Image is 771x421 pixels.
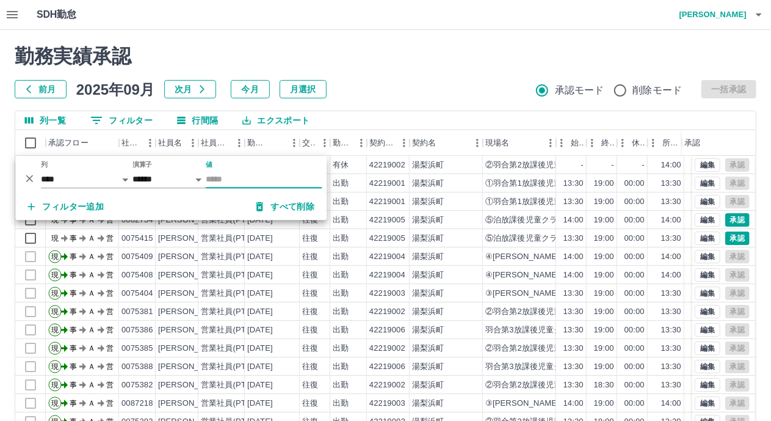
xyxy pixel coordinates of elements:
text: 現 [51,381,59,389]
div: 00:00 [624,398,645,409]
div: 0075409 [121,251,153,263]
div: 社員区分 [198,130,245,156]
div: 出勤 [333,379,349,391]
button: 前月 [15,80,67,98]
text: Ａ [88,307,95,316]
button: 編集 [695,268,720,282]
div: 13:30 [563,288,584,299]
div: 19:00 [594,306,614,318]
div: 19:00 [594,214,614,226]
div: 00:00 [624,343,645,354]
div: 0075386 [121,324,153,336]
div: 14:00 [661,398,681,409]
div: 始業 [571,130,584,156]
button: 編集 [695,177,720,190]
div: 42219002 [369,343,405,354]
div: 19:00 [594,343,614,354]
div: ②羽合第2放課後児童クラブ [485,343,586,354]
text: 現 [51,271,59,279]
text: 現 [51,252,59,261]
div: 営業社員(PT契約) [201,288,265,299]
text: Ａ [88,326,95,334]
div: [DATE] [247,288,273,299]
div: 42219002 [369,306,405,318]
div: 19:00 [594,398,614,409]
div: 出勤 [333,324,349,336]
div: 所定開始 [662,130,682,156]
div: 42219003 [369,288,405,299]
div: 往復 [302,398,318,409]
div: フィルター表示 [15,156,327,220]
button: メニュー [541,134,560,152]
div: [PERSON_NAME] [158,343,225,354]
button: 編集 [695,323,720,337]
text: 営 [106,271,114,279]
div: 往復 [302,233,318,244]
div: 13:30 [661,324,681,336]
text: Ａ [88,289,95,298]
div: 19:00 [594,196,614,208]
div: 往復 [302,379,318,391]
div: 出勤 [333,288,349,299]
div: 出勤 [333,361,349,373]
button: メニュー [316,134,334,152]
div: 営業社員(PT契約) [201,251,265,263]
div: 契約コード [367,130,410,156]
button: ソート [268,134,285,152]
div: 00:00 [624,379,645,391]
div: ②羽合第2放課後児童クラブ [485,159,586,171]
div: ⑤泊放課後児童クラブ [485,214,566,226]
div: 湯梨浜町 [412,214,444,226]
div: ③[PERSON_NAME]第1放課後児童クラブ [485,288,636,299]
div: 00:00 [624,178,645,189]
div: 湯梨浜町 [412,233,444,244]
div: 湯梨浜町 [412,379,444,391]
div: 勤務日 [245,130,300,156]
div: 13:30 [661,233,681,244]
div: 出勤 [333,343,349,354]
div: 13:30 [563,343,584,354]
div: 終業 [587,130,617,156]
div: 00:00 [624,324,645,336]
text: 現 [51,326,59,334]
div: 出勤 [333,233,349,244]
button: メニュー [352,134,371,152]
text: 営 [106,362,114,371]
button: すべて削除 [246,196,324,218]
text: 営 [106,381,114,389]
div: 0087218 [121,398,153,409]
button: 編集 [695,232,720,245]
div: ②羽合第2放課後児童クラブ [485,379,586,391]
div: ①羽合第1放課後児童クラブ [485,178,586,189]
div: 現場名 [483,130,556,156]
text: 事 [70,326,77,334]
div: 19:00 [594,251,614,263]
div: 往復 [302,288,318,299]
div: 42219003 [369,398,405,409]
div: ②羽合第2放課後児童クラブ [485,306,586,318]
div: 14:00 [661,251,681,263]
div: 14:00 [563,269,584,281]
div: [DATE] [247,269,273,281]
button: メニュー [285,134,303,152]
div: 19:00 [594,361,614,373]
div: 所定開始 [648,130,684,156]
div: 0075415 [121,233,153,244]
div: 13:30 [661,361,681,373]
div: 0075408 [121,269,153,281]
button: 編集 [695,397,720,410]
button: 承認 [725,232,750,245]
text: 営 [106,289,114,298]
div: 13:30 [661,343,681,354]
text: Ａ [88,381,95,389]
div: 有休 [333,159,349,171]
text: 営 [106,344,114,353]
div: 出勤 [333,398,349,409]
div: [DATE] [247,306,273,318]
div: 契約コード [369,130,395,156]
text: 事 [70,381,77,389]
div: 00:00 [624,269,645,281]
div: 現場名 [485,130,509,156]
div: 営業社員(PT契約) [201,306,265,318]
h2: 勤務実績承認 [15,45,756,68]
